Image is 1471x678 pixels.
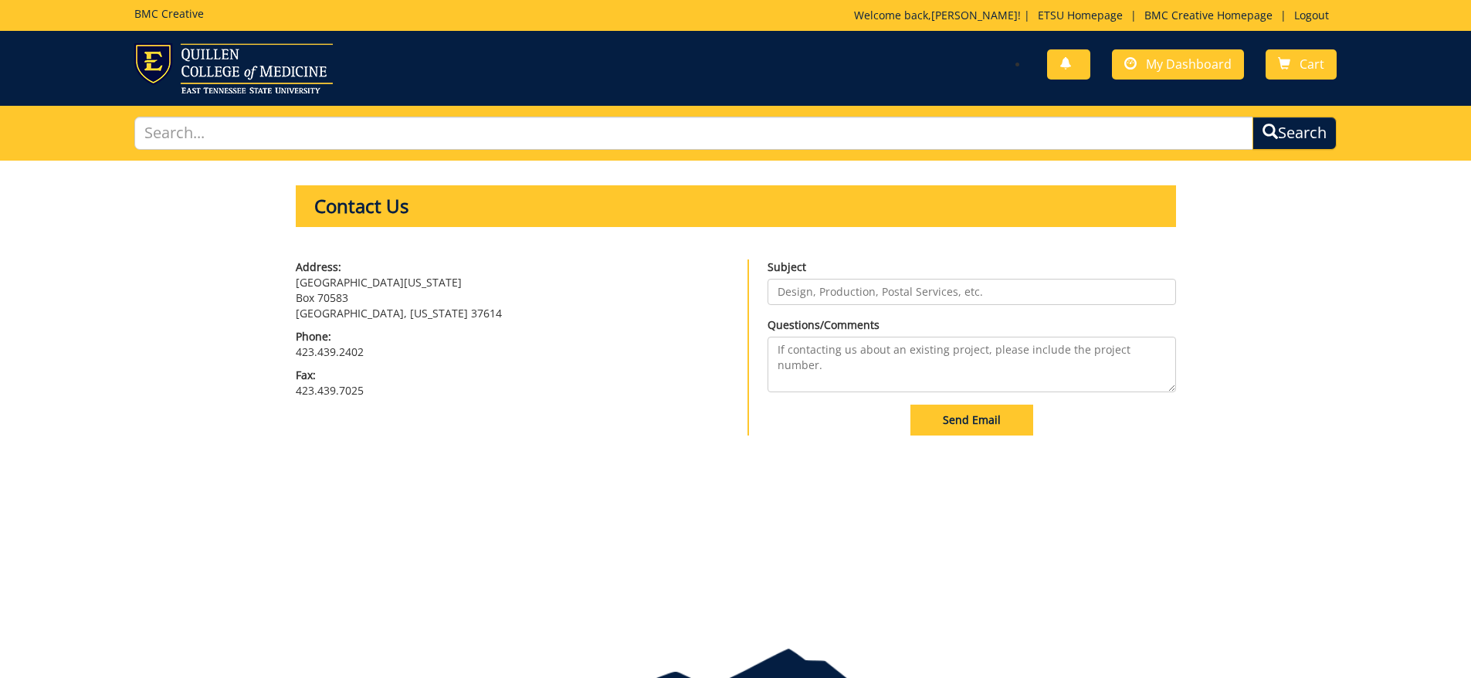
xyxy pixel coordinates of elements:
span: Cart [1300,56,1324,73]
label: Subject [768,259,1176,275]
p: 423.439.2402 [296,329,724,360]
a: ETSU Homepage [1030,8,1130,22]
a: BMC Creative Homepage [1137,8,1280,22]
button: Send Email [910,405,1033,436]
p: Welcome back, ! | | | [854,8,1337,23]
a: Cart [1266,49,1337,80]
button: Search [1252,117,1337,150]
span: Phone: [296,329,724,344]
span: Send Email [943,412,1001,427]
label: Questions/Comments [768,317,1176,333]
h5: BMC Creative [134,8,204,19]
span: Fax: [296,368,724,383]
img: ETSU logo [134,43,333,93]
span: Address: [296,259,724,275]
input: Design, Production, Postal Services, etc. [768,279,1176,305]
p: Contact Us [296,185,1176,227]
a: My Dashboard [1112,49,1244,80]
p: [GEOGRAPHIC_DATA][US_STATE] Box 70583 [GEOGRAPHIC_DATA], [US_STATE] 37614 [296,259,724,321]
p: 423.439.7025 [296,368,724,398]
a: [PERSON_NAME] [931,8,1018,22]
span: My Dashboard [1146,56,1232,73]
input: Search... [134,117,1254,150]
a: Logout [1286,8,1337,22]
